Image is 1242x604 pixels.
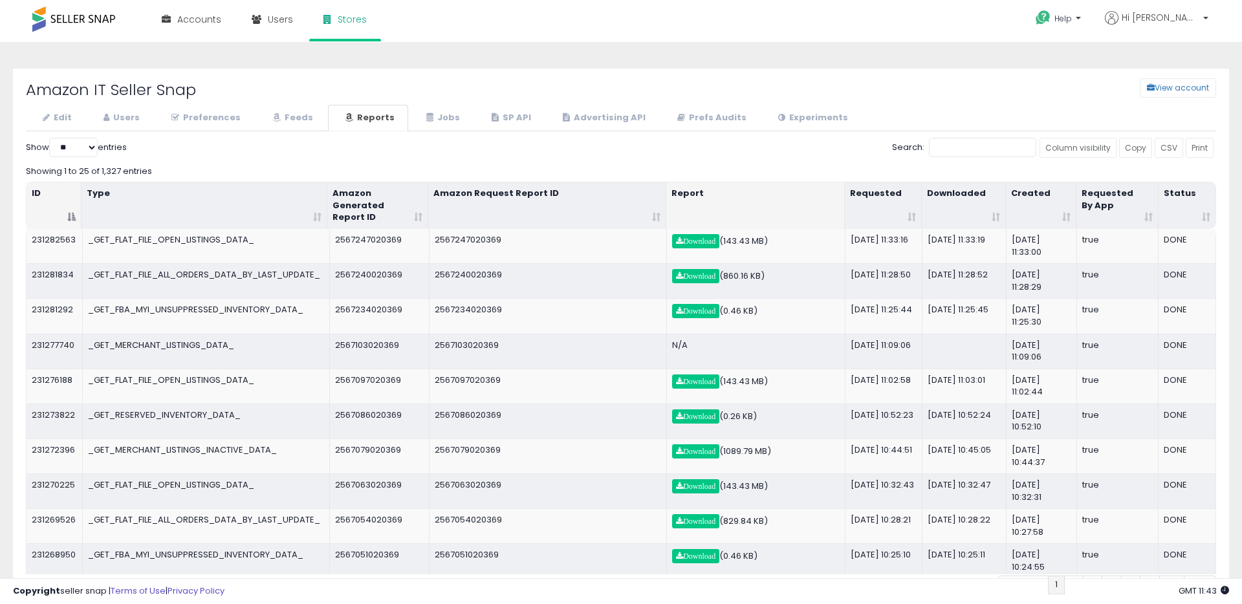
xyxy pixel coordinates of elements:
[83,229,330,263] td: _GET_FLAT_FILE_OPEN_LISTINGS_DATA_
[1160,142,1177,153] span: CSV
[845,182,922,230] th: Requested: activate to sort column ascending
[1076,182,1159,230] th: Requested By App: activate to sort column ascending
[1159,543,1215,578] td: DONE
[1006,182,1076,230] th: Created: activate to sort column ascending
[1140,78,1216,98] button: View account
[1159,404,1215,438] td: DONE
[1159,473,1215,508] td: DONE
[761,105,862,131] a: Experiments
[676,307,715,315] span: Download
[1077,263,1159,298] td: true
[667,334,845,369] td: N/A
[1192,142,1208,153] span: Print
[845,263,922,298] td: [DATE] 11:28:50
[1105,11,1208,40] a: Hi [PERSON_NAME]
[929,138,1036,157] input: Search:
[845,543,922,578] td: [DATE] 10:25:10
[27,473,83,508] td: 231270225
[330,438,430,473] td: 2567079020369
[1159,508,1215,543] td: DONE
[430,334,668,369] td: 2567103020369
[667,508,845,543] td: (829.84 KB)
[27,182,82,230] th: ID: activate to sort column descending
[1159,229,1215,263] td: DONE
[27,369,83,404] td: 231276188
[26,138,127,157] label: Show entries
[1007,508,1076,543] td: [DATE] 10:27:58
[1077,369,1159,404] td: true
[672,444,719,458] a: Download
[430,438,668,473] td: 2567079020369
[922,182,1006,230] th: Downloaded: activate to sort column ascending
[1184,576,1216,594] a: Next
[1186,138,1214,158] a: Print
[667,543,845,578] td: (0.46 KB)
[845,334,922,369] td: [DATE] 11:09:06
[16,81,520,98] h2: Amazon IT Seller Snap
[1077,229,1159,263] td: true
[1007,229,1076,263] td: [DATE] 11:33:00
[922,473,1007,508] td: [DATE] 10:32:47
[1007,298,1076,333] td: [DATE] 11:25:30
[672,479,719,493] a: Download
[27,508,83,543] td: 231269526
[1007,369,1076,404] td: [DATE] 11:02:44
[330,334,430,369] td: 2567103020369
[83,438,330,473] td: _GET_MERCHANT_LISTINGS_INACTIVE_DATA_
[82,182,327,230] th: Type: activate to sort column ascending
[83,263,330,298] td: _GET_FLAT_FILE_ALL_ORDERS_DATA_BY_LAST_UPDATE_
[330,298,430,333] td: 2567234020369
[1159,182,1215,230] th: Status: activate to sort column ascending
[666,182,845,230] th: Report
[177,13,221,26] span: Accounts
[330,404,430,438] td: 2567086020369
[1140,576,1160,594] a: …
[667,369,845,404] td: (143.43 MB)
[330,369,430,404] td: 2567097020369
[676,237,715,245] span: Download
[922,369,1007,404] td: [DATE] 11:03:01
[26,105,85,131] a: Edit
[672,269,719,283] a: Download
[168,585,224,597] a: Privacy Policy
[1007,438,1076,473] td: [DATE] 10:44:37
[13,585,224,598] div: seller snap | |
[430,263,668,298] td: 2567240020369
[83,404,330,438] td: _GET_RESERVED_INVENTORY_DATA_
[676,517,715,525] span: Download
[330,508,430,543] td: 2567054020369
[676,448,715,455] span: Download
[1159,263,1215,298] td: DONE
[83,508,330,543] td: _GET_FLAT_FILE_ALL_ORDERS_DATA_BY_LAST_UPDATE_
[676,482,715,490] span: Download
[26,160,1216,178] div: Showing 1 to 25 of 1,327 entries
[430,543,668,578] td: 2567051020369
[430,404,668,438] td: 2567086020369
[1007,263,1076,298] td: [DATE] 11:28:29
[1007,473,1076,508] td: [DATE] 10:32:31
[27,263,83,298] td: 231281834
[83,369,330,404] td: _GET_FLAT_FILE_OPEN_LISTINGS_DATA_
[845,229,922,263] td: [DATE] 11:33:16
[667,404,845,438] td: (0.26 KB)
[87,105,153,131] a: Users
[1054,13,1072,24] span: Help
[268,13,293,26] span: Users
[1179,585,1229,597] span: 2025-10-8 11:43 GMT
[892,138,1036,157] label: Search:
[672,514,719,528] a: Download
[409,105,474,131] a: Jobs
[1077,473,1159,508] td: true
[327,182,429,230] th: Amazon Generated Report ID: activate to sort column ascending
[1159,298,1215,333] td: DONE
[1125,142,1146,153] span: Copy
[845,298,922,333] td: [DATE] 11:25:44
[672,304,719,318] a: Download
[1035,10,1051,26] i: Get Help
[27,298,83,333] td: 231281292
[1159,369,1215,404] td: DONE
[83,334,330,369] td: _GET_MERCHANT_LISTINGS_DATA_
[27,438,83,473] td: 231272396
[676,552,715,560] span: Download
[83,473,330,508] td: _GET_FLAT_FILE_OPEN_LISTINGS_DATA_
